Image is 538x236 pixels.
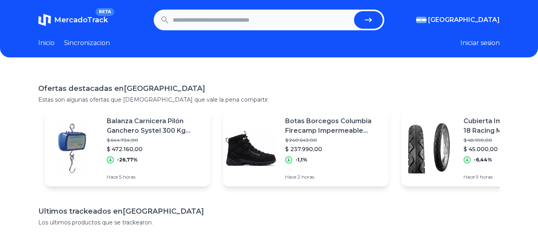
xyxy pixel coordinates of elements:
a: Featured imageBalanza Carnicera Pilón Ganchero Systel 300 Kg Bateria 220$ 644.734,00$ 472.160,00-... [45,110,210,187]
img: Featured image [45,120,100,176]
p: Botas Borcegos Columbia Firecamp Impermeable Trekking Hombre [285,116,382,136]
p: Balanza Carnicera Pilón Ganchero Systel 300 Kg Bateria 220 [107,116,204,136]
h1: Ultimos trackeados en [GEOGRAPHIC_DATA] [38,206,500,217]
p: Hace 5 horas [107,174,204,180]
p: $ 240.643,00 [285,137,382,144]
p: $ 237.990,00 [285,145,382,153]
a: Featured imageBotas Borcegos Columbia Firecamp Impermeable Trekking Hombre$ 240.643,00$ 237.990,0... [223,110,389,187]
a: Sincronizacion [64,38,110,48]
p: Estas son algunas ofertas que [DEMOGRAPHIC_DATA] que vale la pena compartir. [38,96,500,104]
img: MercadoTrack [38,14,51,26]
h1: Ofertas destacadas en [GEOGRAPHIC_DATA] [38,83,500,94]
p: Los ultimos productos que se trackearon. [38,218,500,226]
img: Argentina [416,17,426,23]
button: Iniciar sesion [460,38,500,48]
p: -26,77% [117,157,138,163]
p: Hace 2 horas [285,174,382,180]
a: MercadoTrackBETA [38,14,108,26]
p: -6,44% [474,157,492,163]
p: $ 644.734,00 [107,137,204,144]
span: BETA [96,8,114,16]
p: $ 472.160,00 [107,145,204,153]
span: [GEOGRAPHIC_DATA] [428,15,500,25]
span: MercadoTrack [54,16,108,24]
img: Featured image [223,120,279,176]
img: Featured image [401,120,457,176]
p: -1,1% [295,157,307,163]
a: Inicio [38,38,55,48]
button: [GEOGRAPHIC_DATA] [416,15,500,25]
